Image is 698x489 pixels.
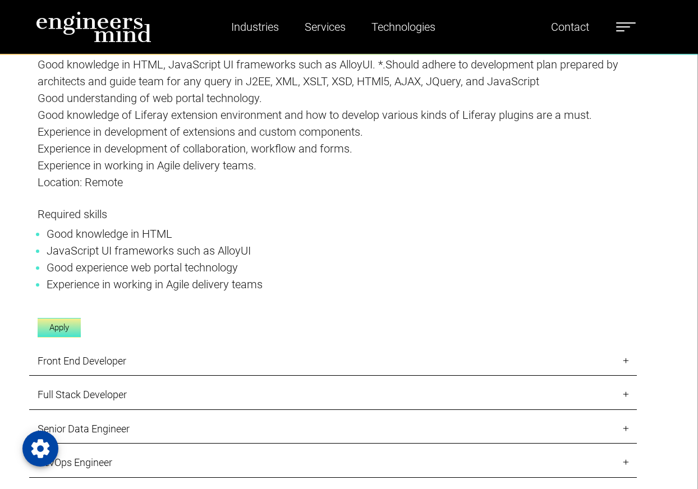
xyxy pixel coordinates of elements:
img: logo [36,11,151,43]
p: Location: Remote [38,174,628,191]
li: JavaScript UI frameworks such as AlloyUI [47,242,619,259]
a: Technologies [367,14,440,40]
a: Industries [227,14,283,40]
p: Good knowledge in HTML, JavaScript UI frameworks such as AlloyUI. *.Should adhere to development ... [38,56,628,90]
a: DevOps Engineer [29,448,637,478]
a: Senior Data Engineer [29,414,637,444]
a: Apply [38,318,81,338]
li: Good knowledge in HTML [47,225,619,242]
li: Good experience web portal technology [47,259,619,276]
a: Full Stack Developer [29,380,637,410]
p: Good understanding of web portal technology. [38,90,628,107]
h5: Required skills [38,207,628,221]
a: Contact [547,14,594,40]
a: Services [300,14,350,40]
p: Experience in working in Agile delivery teams. [38,157,628,174]
p: Experience in development of collaboration, workflow and forms. [38,140,628,157]
p: Good knowledge of Liferay extension environment and how to develop various kinds of Liferay plugi... [38,107,628,123]
p: Experience in development of extensions and custom components. [38,123,628,140]
a: Front End Developer [29,347,637,376]
li: Experience in working in Agile delivery teams [47,276,619,293]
